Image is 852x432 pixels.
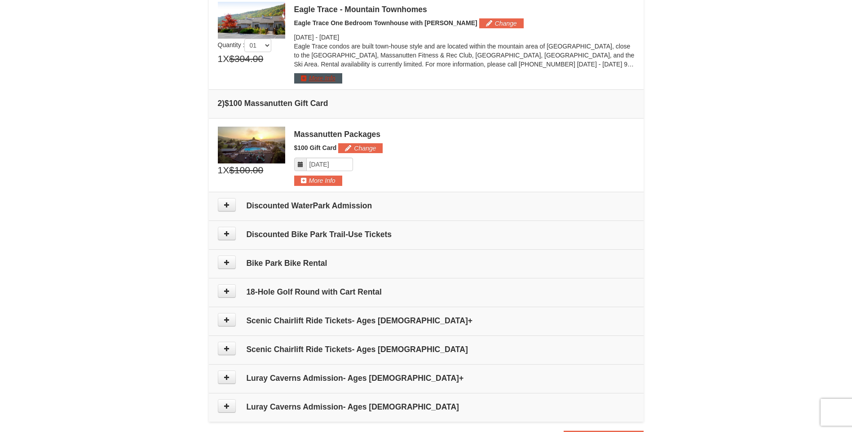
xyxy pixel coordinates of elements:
[218,163,223,177] span: 1
[294,176,342,185] button: More Info
[218,230,635,239] h4: Discounted Bike Park Trail-Use Tickets
[218,127,285,163] img: 6619879-1.jpg
[222,99,225,108] span: )
[223,163,229,177] span: X
[218,402,635,411] h4: Luray Caverns Admission- Ages [DEMOGRAPHIC_DATA]
[229,52,263,66] span: $304.00
[218,52,223,66] span: 1
[229,163,263,177] span: $100.00
[218,374,635,383] h4: Luray Caverns Admission- Ages [DEMOGRAPHIC_DATA]+
[218,201,635,210] h4: Discounted WaterPark Admission
[218,2,285,39] img: 19218983-1-9b289e55.jpg
[218,287,635,296] h4: 18-Hole Golf Round with Cart Rental
[319,34,339,41] span: [DATE]
[294,73,342,83] button: More Info
[294,42,635,69] p: Eagle Trace condos are built town-house style and are located within the mountain area of [GEOGRA...
[218,345,635,354] h4: Scenic Chairlift Ride Tickets- Ages [DEMOGRAPHIC_DATA]
[218,41,272,48] span: Quantity :
[294,19,477,26] span: Eagle Trace One Bedroom Townhouse with [PERSON_NAME]
[294,34,314,41] span: [DATE]
[315,34,318,41] span: -
[223,52,229,66] span: X
[294,130,635,139] div: Massanutten Packages
[294,5,635,14] div: Eagle Trace - Mountain Townhomes
[338,143,383,153] button: Change
[479,18,524,28] button: Change
[218,316,635,325] h4: Scenic Chairlift Ride Tickets- Ages [DEMOGRAPHIC_DATA]+
[294,144,337,151] span: $100 Gift Card
[218,259,635,268] h4: Bike Park Bike Rental
[218,99,635,108] h4: 2 $100 Massanutten Gift Card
